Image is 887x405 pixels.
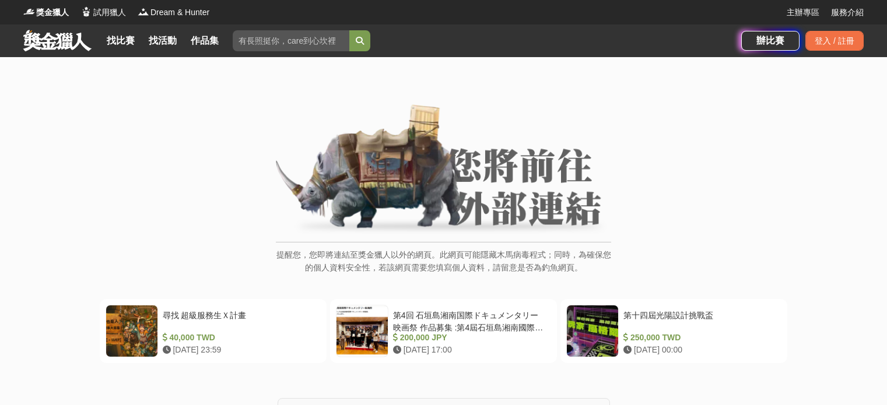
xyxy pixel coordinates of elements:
[805,31,864,51] div: 登入 / 註冊
[23,6,69,19] a: Logo獎金獵人
[623,309,777,332] div: 第十四屆光陽設計挑戰盃
[393,309,546,332] div: 第4回 石垣島湘南国際ドキュメンタリー映画祭 作品募集 :第4屆石垣島湘南國際紀錄片電影節作品徵集
[93,6,126,19] span: 試用獵人
[36,6,69,19] span: 獎金獵人
[623,332,777,344] div: 250,000 TWD
[163,332,316,344] div: 40,000 TWD
[233,30,349,51] input: 有長照挺你，care到心坎裡！青春出手，拍出照顧 影音徵件活動
[138,6,149,17] img: Logo
[186,33,223,49] a: 作品集
[393,332,546,344] div: 200,000 JPY
[623,344,777,356] div: [DATE] 00:00
[276,104,611,236] img: External Link Banner
[330,299,557,363] a: 第4回 石垣島湘南国際ドキュメンタリー映画祭 作品募集 :第4屆石垣島湘南國際紀錄片電影節作品徵集 200,000 JPY [DATE] 17:00
[163,309,316,332] div: 尋找 超級服務生Ｘ計畫
[100,299,327,363] a: 尋找 超級服務生Ｘ計畫 40,000 TWD [DATE] 23:59
[276,248,611,286] p: 提醒您，您即將連結至獎金獵人以外的網頁。此網頁可能隱藏木馬病毒程式；同時，為確保您的個人資料安全性，若該網頁需要您填寫個人資料，請留意是否為釣魚網頁。
[741,31,800,51] a: 辦比賽
[163,344,316,356] div: [DATE] 23:59
[23,6,35,17] img: Logo
[150,6,209,19] span: Dream & Hunter
[831,6,864,19] a: 服務介紹
[560,299,787,363] a: 第十四屆光陽設計挑戰盃 250,000 TWD [DATE] 00:00
[393,344,546,356] div: [DATE] 17:00
[80,6,126,19] a: Logo試用獵人
[138,6,209,19] a: LogoDream & Hunter
[787,6,819,19] a: 主辦專區
[102,33,139,49] a: 找比賽
[144,33,181,49] a: 找活動
[80,6,92,17] img: Logo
